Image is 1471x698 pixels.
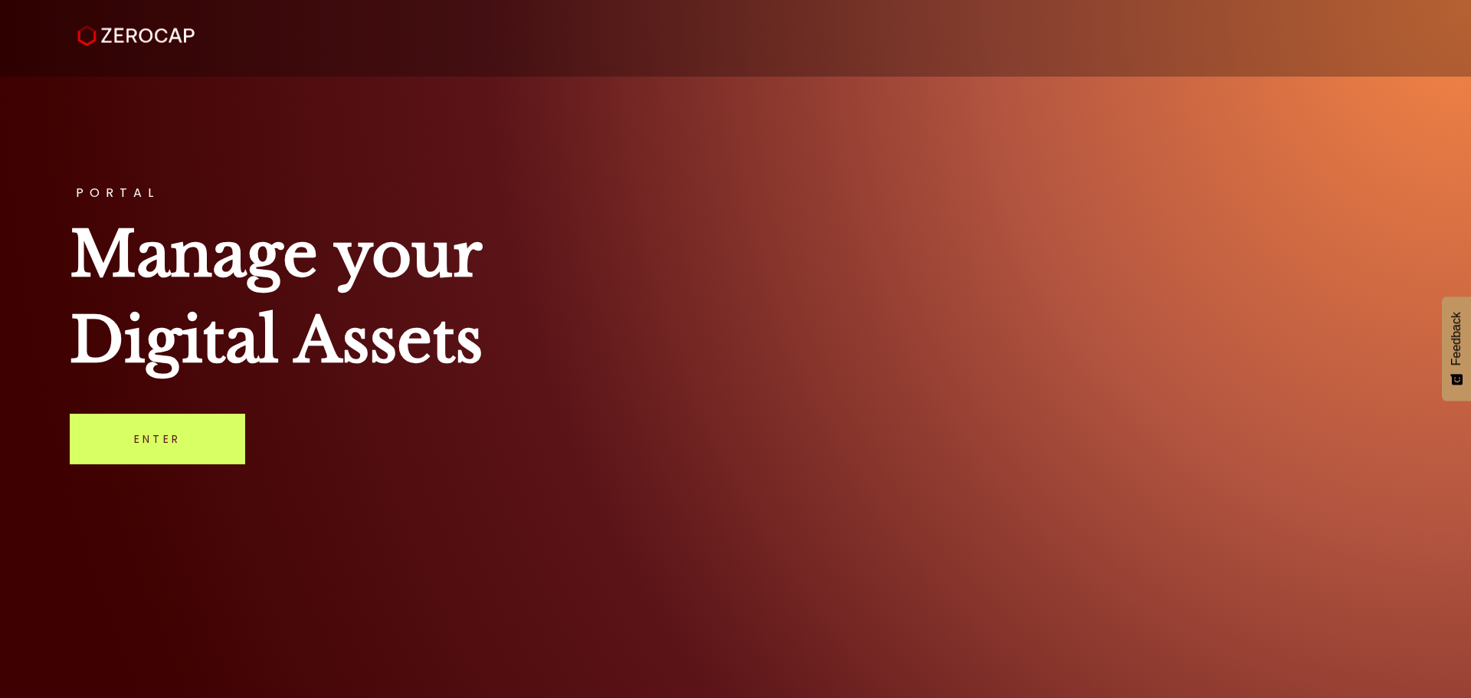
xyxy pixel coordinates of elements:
h3: PORTAL [70,187,1401,199]
img: ZeroCap [77,25,195,47]
h1: Manage your Digital Assets [70,211,1401,383]
a: Enter [70,414,245,464]
span: Feedback [1450,312,1463,365]
button: Feedback - Show survey [1442,297,1471,401]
